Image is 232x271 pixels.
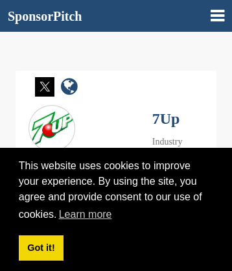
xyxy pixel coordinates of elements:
[152,110,180,127] a: 7Up
[152,135,211,149] div: Industry
[29,111,75,148] img: Sponsorpitch & 7Up
[19,235,64,261] a: dismiss cookie message
[35,77,54,97] img: Twitter white
[61,77,78,99] a: company link
[8,10,82,23] a: SponsorPitch
[19,158,213,224] span: This website uses cookies to improve your experience. By using the site, you agree and provide co...
[57,205,114,224] a: learn more about cookies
